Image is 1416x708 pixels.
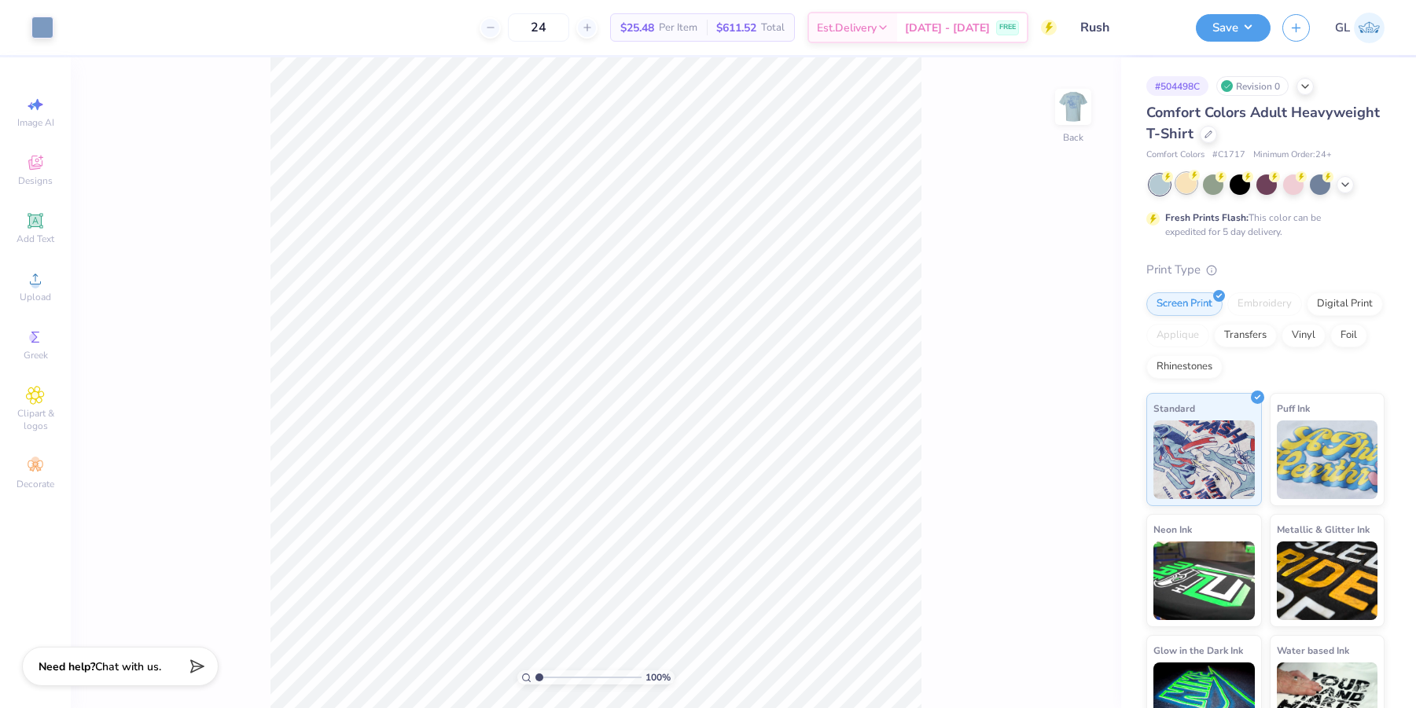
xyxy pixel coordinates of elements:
[1165,211,1359,239] div: This color can be expedited for 5 day delivery.
[1146,103,1380,143] span: Comfort Colors Adult Heavyweight T-Shirt
[20,291,51,303] span: Upload
[39,659,95,674] strong: Need help?
[17,233,54,245] span: Add Text
[1335,19,1350,37] span: GL
[1212,149,1245,162] span: # C1717
[645,670,671,684] span: 100 %
[1335,13,1385,43] a: GL
[905,20,990,36] span: [DATE] - [DATE]
[1146,76,1208,96] div: # 504498C
[1277,541,1378,620] img: Metallic & Glitter Ink
[1153,400,1195,416] span: Standard
[1068,12,1184,43] input: Untitled Design
[1354,13,1385,43] img: Gabrielle Lopez
[1277,420,1378,499] img: Puff Ink
[17,478,54,490] span: Decorate
[817,20,877,36] span: Est. Delivery
[1146,292,1223,316] div: Screen Print
[17,116,54,129] span: Image AI
[716,20,756,36] span: $611.52
[1214,324,1277,347] div: Transfers
[1277,521,1370,537] span: Metallic & Glitter Ink
[1165,211,1249,224] strong: Fresh Prints Flash:
[24,349,48,361] span: Greek
[1153,541,1255,620] img: Neon Ink
[1330,324,1367,347] div: Foil
[761,20,785,36] span: Total
[1057,91,1089,123] img: Back
[1063,130,1083,145] div: Back
[1146,355,1223,379] div: Rhinestones
[1153,521,1192,537] span: Neon Ink
[1307,292,1383,316] div: Digital Print
[999,22,1016,33] span: FREE
[620,20,654,36] span: $25.48
[1146,324,1209,347] div: Applique
[1153,420,1255,499] img: Standard
[1146,149,1205,162] span: Comfort Colors
[1277,400,1310,416] span: Puff Ink
[1146,261,1385,279] div: Print Type
[1153,642,1243,658] span: Glow in the Dark Ink
[1227,292,1302,316] div: Embroidery
[1253,149,1332,162] span: Minimum Order: 24 +
[508,13,569,42] input: – –
[8,407,63,432] span: Clipart & logos
[18,174,53,187] span: Designs
[1277,642,1349,658] span: Water based Ink
[659,20,697,36] span: Per Item
[1216,76,1289,96] div: Revision 0
[1196,14,1271,42] button: Save
[95,659,161,674] span: Chat with us.
[1282,324,1326,347] div: Vinyl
